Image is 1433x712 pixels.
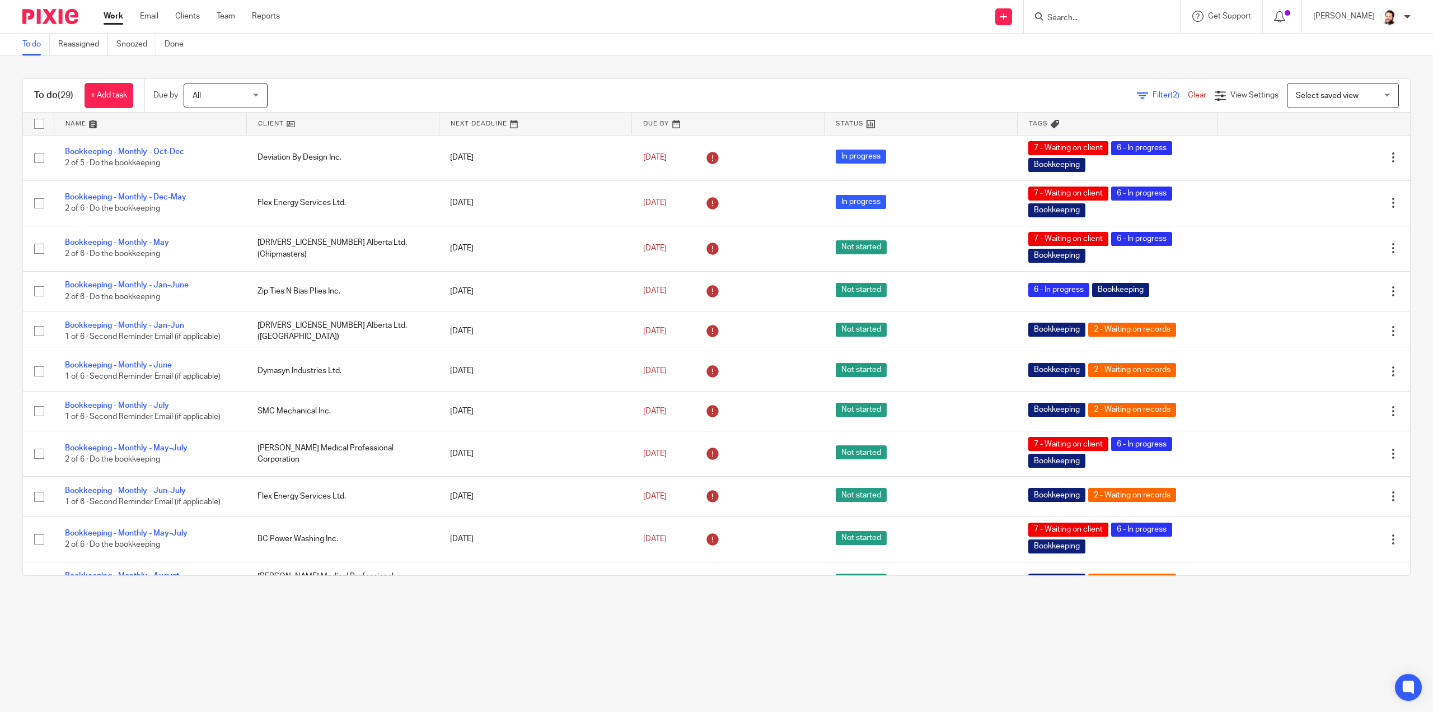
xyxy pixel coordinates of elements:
[643,287,667,295] span: [DATE]
[22,34,50,55] a: To do
[439,271,631,311] td: [DATE]
[246,135,439,180] td: Deviation By Design Inc.
[1088,574,1176,588] span: 2 - Waiting on records
[22,9,78,24] img: Pixie
[1088,363,1176,377] span: 2 - Waiting on records
[836,363,887,377] span: Not started
[439,562,631,602] td: [DATE]
[246,431,439,477] td: [PERSON_NAME] Medical Professional Corporation
[439,391,631,431] td: [DATE]
[1028,574,1085,588] span: Bookkeeping
[65,529,188,537] a: Bookkeeping - Monthly - May-July
[1028,437,1108,451] span: 7 - Waiting on client
[65,250,160,258] span: 2 of 6 · Do the bookkeeping
[836,488,887,502] span: Not started
[439,135,631,180] td: [DATE]
[65,541,160,549] span: 2 of 6 · Do the bookkeeping
[252,11,280,22] a: Reports
[1028,187,1108,201] span: 7 - Waiting on client
[836,531,887,545] span: Not started
[65,487,186,495] a: Bookkeeping - Monthly - Jun-July
[65,444,188,452] a: Bookkeeping - Monthly - May-July
[140,11,158,22] a: Email
[1028,158,1085,172] span: Bookkeeping
[65,361,172,369] a: Bookkeeping - Monthly - June
[1111,187,1172,201] span: 6 - In progress
[1028,203,1085,217] span: Bookkeeping
[1028,249,1085,263] span: Bookkeeping
[65,455,160,463] span: 2 of 6 · Do the bookkeeping
[1028,539,1085,553] span: Bookkeeping
[1380,8,1398,26] img: Jayde%20Headshot.jpg
[1029,120,1048,127] span: Tags
[836,240,887,254] span: Not started
[643,327,667,335] span: [DATE]
[836,445,887,459] span: Not started
[246,226,439,271] td: [DRIVERS_LICENSE_NUMBER] Alberta Ltd. (Chipmasters)
[836,150,886,164] span: In progress
[836,574,887,588] span: Not started
[246,562,439,602] td: [PERSON_NAME] Medical Professional Corporation
[1153,91,1188,99] span: Filter
[643,407,667,415] span: [DATE]
[116,34,156,55] a: Snoozed
[65,239,169,246] a: Bookkeeping - Monthly - May
[643,244,667,252] span: [DATE]
[1170,91,1179,99] span: (2)
[1188,91,1206,99] a: Clear
[1088,403,1176,417] span: 2 - Waiting on records
[1028,283,1089,297] span: 6 - In progress
[1208,12,1251,20] span: Get Support
[1028,323,1085,337] span: Bookkeeping
[1111,141,1172,155] span: 6 - In progress
[643,367,667,375] span: [DATE]
[193,92,201,100] span: All
[439,477,631,516] td: [DATE]
[65,205,160,213] span: 2 of 6 · Do the bookkeeping
[836,403,887,417] span: Not started
[1028,363,1085,377] span: Bookkeeping
[58,91,73,100] span: (29)
[246,311,439,351] td: [DRIVERS_LICENSE_NUMBER] Alberta Ltd. ([GEOGRAPHIC_DATA])
[65,499,221,506] span: 1 of 6 · Second Reminder Email (if applicable)
[439,516,631,562] td: [DATE]
[246,516,439,562] td: BC Power Washing Inc.
[34,90,73,101] h1: To do
[643,199,667,207] span: [DATE]
[1111,232,1172,246] span: 6 - In progress
[65,148,184,156] a: Bookkeeping - Monthly - Oct-Dec
[1111,523,1172,537] span: 6 - In progress
[246,180,439,226] td: Flex Energy Services Ltd.
[1088,323,1176,337] span: 2 - Waiting on records
[1092,283,1149,297] span: Bookkeeping
[643,153,667,161] span: [DATE]
[1111,437,1172,451] span: 6 - In progress
[246,391,439,431] td: SMC Mechanical Inc.
[836,323,887,337] span: Not started
[217,11,235,22] a: Team
[165,34,192,55] a: Done
[65,193,186,201] a: Bookkeeping - Monthly - Dec-May
[246,271,439,311] td: Zip Ties N Bias Plies Inc.
[65,413,221,421] span: 1 of 6 · Second Reminder Email (if applicable)
[1028,141,1108,155] span: 7 - Waiting on client
[65,373,221,381] span: 1 of 6 · Second Reminder Email (if applicable)
[643,535,667,543] span: [DATE]
[65,322,184,329] a: Bookkeeping - Monthly - Jan-Jun
[439,311,631,351] td: [DATE]
[1313,11,1375,22] p: [PERSON_NAME]
[1088,488,1176,502] span: 2 - Waiting on records
[836,195,886,209] span: In progress
[1230,91,1279,99] span: View Settings
[104,11,123,22] a: Work
[1296,92,1359,100] span: Select saved view
[643,492,667,500] span: [DATE]
[1028,523,1108,537] span: 7 - Waiting on client
[153,90,178,101] p: Due by
[1028,403,1085,417] span: Bookkeeping
[1028,488,1085,502] span: Bookkeeping
[65,333,221,341] span: 1 of 6 · Second Reminder Email (if applicable)
[65,293,160,301] span: 2 of 6 · Do the bookkeeping
[439,431,631,477] td: [DATE]
[65,160,160,167] span: 2 of 5 · Do the bookkeeping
